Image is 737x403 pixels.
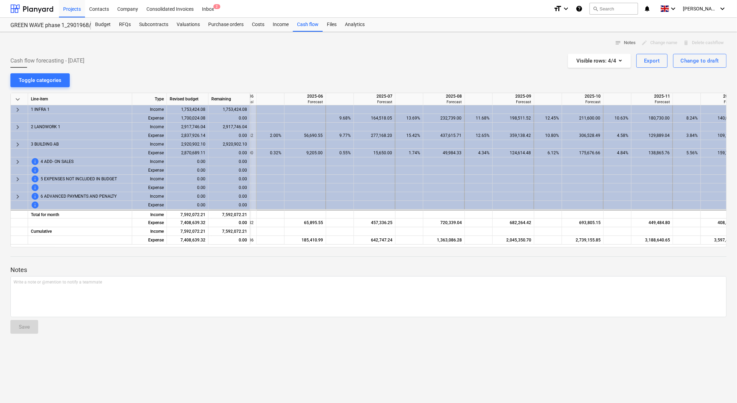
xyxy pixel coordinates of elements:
div: 0.00 [209,149,250,157]
div: 0.00 [209,201,250,209]
div: 2,870,689.11 [167,149,209,157]
div: 10.63% [607,114,628,123]
div: 2025-11 [634,93,670,99]
div: Revised budget [167,93,209,105]
div: 0.00 [209,175,250,183]
div: 232,739.00 [426,114,461,123]
div: 13.69% [398,114,420,123]
span: 2 LANDWORK 1 [31,123,60,131]
div: Forecast [357,99,392,105]
span: keyboard_arrow_right [14,192,22,201]
div: 10.80% [537,131,559,140]
div: 359,138.42 [495,131,531,140]
div: 642,747.24 [357,236,392,245]
div: Expense [132,219,167,227]
div: Files [323,18,341,32]
div: 7,592,072.21 [209,227,250,236]
div: 3.84% [676,131,698,140]
div: 2025-10 [565,93,601,99]
div: 49,984.33 [426,149,461,157]
span: Notes [615,39,636,47]
div: 2025-06 [287,93,323,99]
div: 7,592,072.21 [167,210,209,219]
span: keyboard_arrow_right [14,123,22,131]
span: keyboard_arrow_right [14,140,22,149]
div: Expense [132,166,167,175]
div: 0.00 [209,236,250,245]
div: Budget [91,18,115,32]
div: Change to draft [681,56,719,65]
span: [PERSON_NAME] [683,6,718,11]
div: Type [132,93,167,105]
div: 7,592,072.21 [209,210,250,219]
div: Toggle categories [19,76,61,85]
div: 0.00 [167,157,209,166]
div: 693,805.15 [565,219,601,227]
div: 15.42% [398,131,420,140]
div: Income [132,175,167,183]
div: Expense [132,183,167,192]
div: 7,408,639.32 [167,236,209,245]
a: RFQs [115,18,135,32]
div: Income [132,227,167,236]
div: 0.00 [209,219,250,227]
div: 2,920,902.10 [209,140,250,149]
div: 2,917,746.04 [167,123,209,131]
span: This line-item cannot be forecasted before price for client is updated. To change this, contact y... [31,175,39,183]
div: Income [132,192,167,201]
div: 2.00% [260,131,281,140]
div: Expense [132,114,167,123]
i: notifications [644,5,651,13]
div: Income [132,105,167,114]
div: 0.55% [329,149,351,157]
button: Search [590,3,638,15]
span: keyboard_arrow_right [14,175,22,183]
div: 0.00 [167,192,209,201]
span: keyboard_arrow_down [14,95,22,104]
div: Income [132,210,167,219]
div: 129,889.04 [634,131,670,140]
div: 0.00 [209,114,250,123]
div: 175,676.66 [565,149,600,157]
div: 1,753,424.08 [167,105,209,114]
div: Costs [248,18,269,32]
div: Subcontracts [135,18,172,32]
div: Export [644,56,660,65]
div: 2,739,155.85 [565,236,601,245]
div: 9.77% [329,131,351,140]
i: keyboard_arrow_down [562,5,570,13]
div: 457,336.25 [357,219,392,227]
div: 449,484.80 [634,219,670,227]
div: 6.12% [537,149,559,157]
div: GREEN WAVE phase 1_2901968/2901969/2901972 [10,22,83,29]
button: Change to draft [673,54,727,68]
div: Visible rows : 4/4 [576,56,622,65]
a: Cash flow [293,18,323,32]
button: Toggle categories [10,73,70,87]
div: 277,168.20 [357,131,392,140]
i: format_size [553,5,562,13]
span: 1 INFRA 1 [31,105,50,114]
div: Cumulative [28,227,132,236]
div: 437,615.71 [426,131,461,140]
span: 5 EXPENSES NOT INCLUDED IN BUDGET [41,175,117,183]
div: 11.68% [468,114,490,123]
div: 0.00 [209,131,250,140]
div: 1,700,024.08 [167,114,209,123]
span: keyboard_arrow_right [14,158,22,166]
div: 0.00 [209,157,250,166]
i: Knowledge base [576,5,583,13]
span: 4 ADD- ON SALES [41,157,74,166]
i: keyboard_arrow_down [718,5,727,13]
div: Expense [132,131,167,140]
div: 1.74% [398,149,420,157]
div: 2,837,926.14 [167,131,209,140]
div: 138,865.76 [634,149,670,157]
div: 124,614.48 [495,149,531,157]
div: 0.00 [209,166,250,175]
div: 0.00 [167,183,209,192]
div: 164,518.05 [357,114,392,123]
a: Valuations [172,18,204,32]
